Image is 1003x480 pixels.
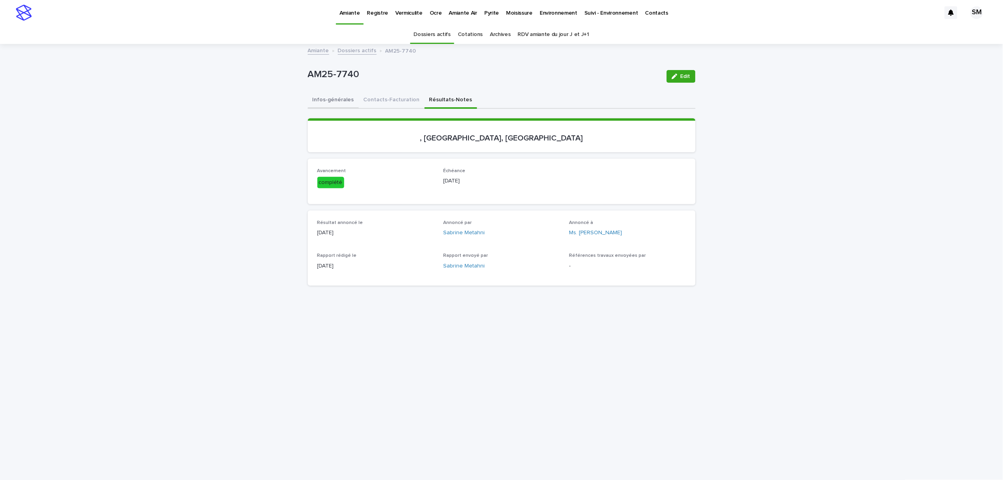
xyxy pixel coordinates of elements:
[518,25,589,44] a: RDV amiante du jour J et J+1
[317,253,357,258] span: Rapport rédigé le
[681,74,690,79] span: Edit
[443,253,488,258] span: Rapport envoyé par
[385,46,416,55] p: AM25-7740
[414,25,451,44] a: Dossiers actifs
[569,253,646,258] span: Références travaux envoyées par
[317,133,686,143] p: , [GEOGRAPHIC_DATA], [GEOGRAPHIC_DATA]
[317,220,363,225] span: Résultat annoncé le
[308,46,329,55] a: Amiante
[443,262,485,270] a: Sabrine Metahni
[308,92,359,109] button: Infos-générales
[458,25,483,44] a: Cotations
[443,177,560,185] p: [DATE]
[308,69,660,80] p: AM25-7740
[443,169,465,173] span: Échéance
[338,46,377,55] a: Dossiers actifs
[317,169,346,173] span: Avancement
[490,25,511,44] a: Archives
[569,229,622,237] a: Ms. [PERSON_NAME]
[443,229,485,237] a: Sabrine Metahni
[317,229,434,237] p: [DATE]
[359,92,425,109] button: Contacts-Facturation
[425,92,477,109] button: Résultats-Notes
[569,262,686,270] p: -
[317,262,434,270] p: [DATE]
[667,70,696,83] button: Edit
[569,220,593,225] span: Annoncé à
[443,220,472,225] span: Annoncé par
[971,6,983,19] div: SM
[16,5,32,21] img: stacker-logo-s-only.png
[317,177,344,188] div: complété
